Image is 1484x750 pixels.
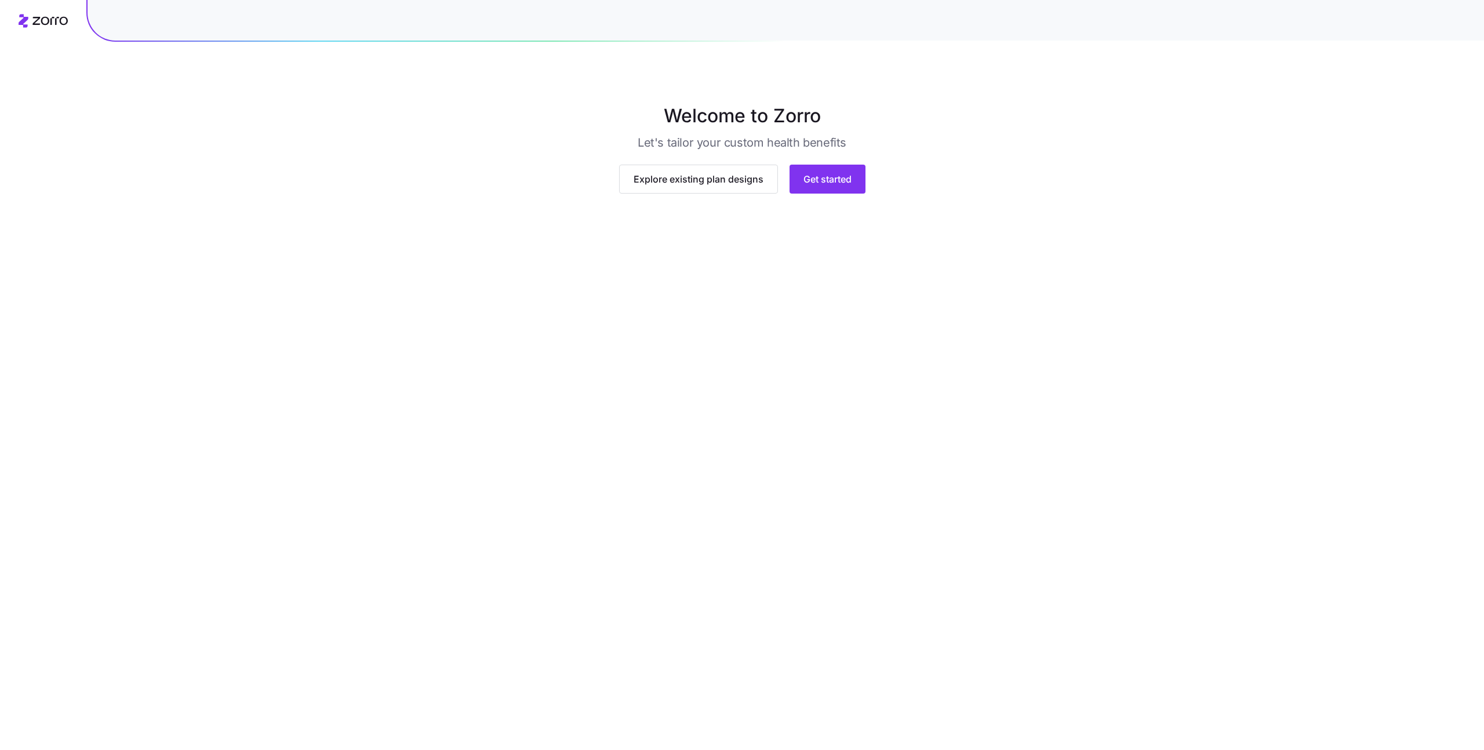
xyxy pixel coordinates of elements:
[634,172,763,186] span: Explore existing plan designs
[454,102,1030,130] h1: Welcome to Zorro
[619,165,778,194] button: Explore existing plan designs
[790,165,865,194] button: Get started
[638,134,846,151] h3: Let's tailor your custom health benefits
[803,172,852,186] span: Get started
